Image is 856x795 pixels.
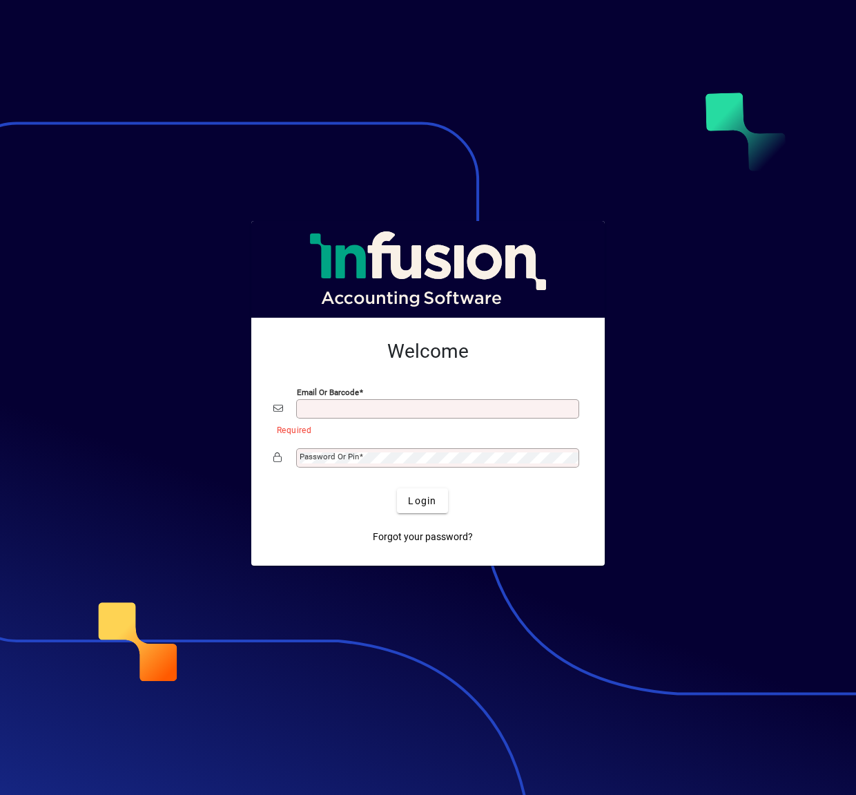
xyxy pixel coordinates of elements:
[277,422,572,437] mat-error: Required
[273,340,583,363] h2: Welcome
[367,524,478,549] a: Forgot your password?
[297,387,359,397] mat-label: Email or Barcode
[373,530,473,544] span: Forgot your password?
[300,452,359,461] mat-label: Password or Pin
[408,494,436,508] span: Login
[397,488,447,513] button: Login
